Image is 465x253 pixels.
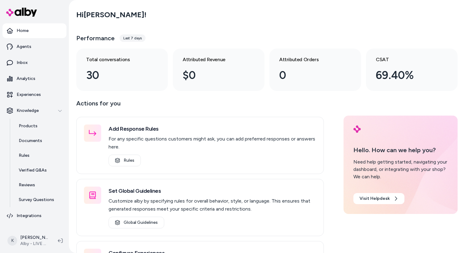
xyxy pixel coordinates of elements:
p: Home [17,28,29,34]
a: Attributed Revenue $0 [173,49,264,91]
p: Agents [17,44,31,50]
a: Home [2,23,66,38]
span: K [7,236,17,246]
p: Verified Q&As [19,167,47,173]
h3: Add Response Rules [109,125,316,133]
button: Knowledge [2,103,66,118]
a: Total conversations 30 [76,49,168,91]
div: 30 [86,67,148,84]
h3: CSAT [376,56,438,63]
a: Rules [13,148,66,163]
h3: Attributed Revenue [183,56,245,63]
p: Integrations [17,213,42,219]
a: Global Guidelines [109,217,164,228]
a: Documents [13,133,66,148]
h3: Set Global Guidelines [109,187,316,195]
div: 0 [279,67,341,84]
a: Visit Helpdesk [353,193,404,204]
p: Products [19,123,38,129]
p: For any specific questions customers might ask, you can add preferred responses or answers here. [109,135,316,151]
p: Knowledge [17,108,39,114]
a: Verified Q&As [13,163,66,178]
a: Integrations [2,208,66,223]
a: Rules [109,155,141,166]
a: Reviews [13,178,66,192]
img: alby Logo [353,125,361,133]
p: Reviews [19,182,35,188]
a: Experiences [2,87,66,102]
p: [PERSON_NAME] [20,235,48,241]
h3: Total conversations [86,56,148,63]
img: alby Logo [6,8,37,17]
span: Alby - LIVE on [DOMAIN_NAME] [20,241,48,247]
p: Hello. How can we help you? [353,145,448,155]
p: Survey Questions [19,197,54,203]
p: Analytics [17,76,35,82]
p: Documents [19,138,42,144]
a: Attributed Orders 0 [269,49,361,91]
div: $0 [183,67,245,84]
a: Agents [2,39,66,54]
div: Need help getting started, navigating your dashboard, or integrating with your shop? We can help. [353,158,448,180]
a: CSAT 69.40% [366,49,458,91]
p: Customize alby by specifying rules for overall behavior, style, or language. This ensures that ge... [109,197,316,213]
a: Analytics [2,71,66,86]
a: Inbox [2,55,66,70]
p: Rules [19,152,30,159]
a: Products [13,119,66,133]
a: Survey Questions [13,192,66,207]
p: Actions for you [76,98,324,113]
p: Experiences [17,92,41,98]
p: Inbox [17,60,28,66]
h3: Attributed Orders [279,56,341,63]
h3: Performance [76,34,115,42]
button: K[PERSON_NAME]Alby - LIVE on [DOMAIN_NAME] [4,231,53,251]
div: Last 7 days [120,34,145,42]
div: 69.40% [376,67,438,84]
h2: Hi [PERSON_NAME] ! [76,10,146,19]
